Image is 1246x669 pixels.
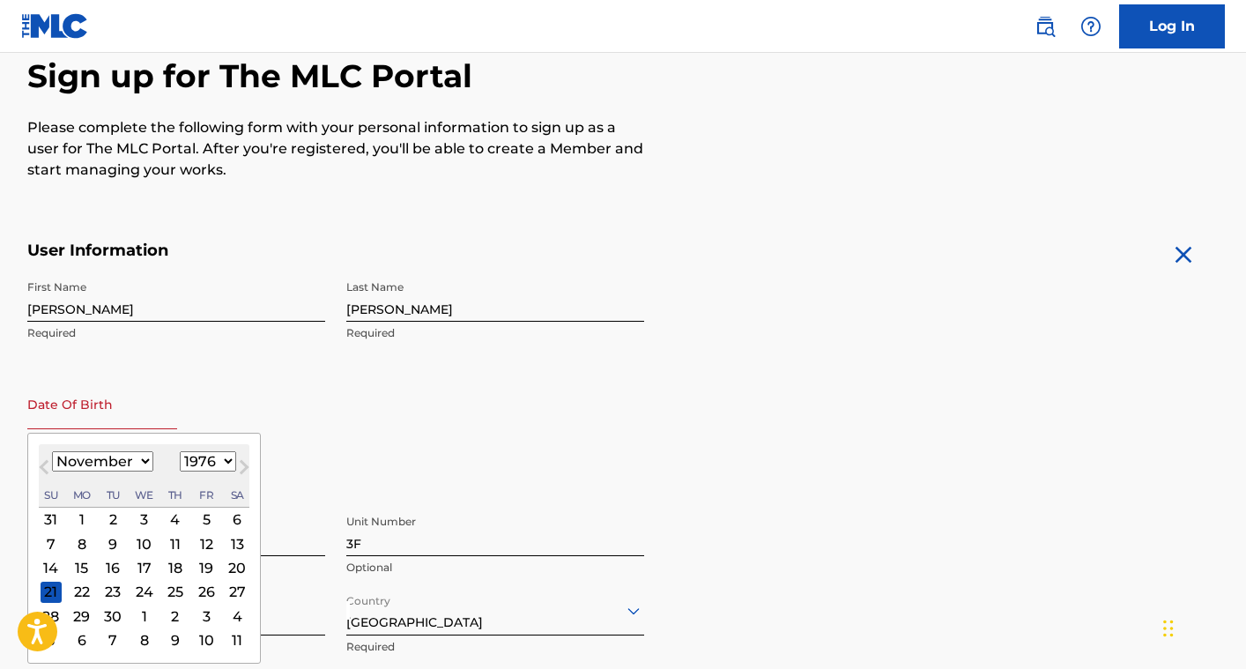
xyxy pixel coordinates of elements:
div: Choose Saturday, December 4th, 1976 [226,606,248,627]
p: Required [346,639,644,655]
p: Required [346,325,644,341]
div: Choose Thursday, November 4th, 1976 [165,509,186,530]
div: Thursday [165,484,186,505]
div: Choose Sunday, November 28th, 1976 [41,606,62,627]
button: Previous Month [30,457,58,485]
div: Choose Saturday, November 20th, 1976 [226,557,248,578]
div: Choose Monday, November 22nd, 1976 [71,581,93,602]
div: [GEOGRAPHIC_DATA] [346,589,644,632]
div: Choose Friday, November 5th, 1976 [196,509,217,530]
div: Choose Monday, November 8th, 1976 [71,533,93,554]
div: Choose Date [27,433,261,664]
a: Log In [1119,4,1225,48]
div: Choose Tuesday, November 2nd, 1976 [102,509,123,530]
div: Choose Thursday, December 2nd, 1976 [165,606,186,627]
div: Choose Monday, November 1st, 1976 [71,509,93,530]
p: Required [27,325,325,341]
div: Choose Wednesday, November 10th, 1976 [134,533,155,554]
div: Choose Saturday, December 11th, 1976 [226,629,248,650]
div: Choose Saturday, November 6th, 1976 [226,509,248,530]
div: Monday [71,484,93,505]
div: Help [1073,9,1109,44]
div: Choose Tuesday, November 30th, 1976 [102,606,123,627]
div: Choose Tuesday, November 23rd, 1976 [102,581,123,602]
a: Public Search [1027,9,1063,44]
img: search [1035,16,1056,37]
div: Choose Saturday, November 13th, 1976 [226,533,248,554]
div: Tuesday [102,484,123,505]
div: Choose Sunday, October 31st, 1976 [41,509,62,530]
h2: Sign up for The MLC Portal [27,56,1219,96]
div: Choose Monday, November 29th, 1976 [71,606,93,627]
div: Drag [1163,602,1174,655]
div: Choose Friday, December 10th, 1976 [196,629,217,650]
div: Choose Sunday, December 5th, 1976 [41,629,62,650]
div: Choose Thursday, November 18th, 1976 [165,557,186,578]
div: Saturday [226,484,248,505]
div: Choose Sunday, November 7th, 1976 [41,533,62,554]
iframe: Chat Widget [1158,584,1246,669]
div: Choose Sunday, November 14th, 1976 [41,557,62,578]
button: Next Month [230,457,258,485]
div: Choose Tuesday, November 9th, 1976 [102,533,123,554]
div: Choose Thursday, November 25th, 1976 [165,581,186,602]
div: Choose Monday, November 15th, 1976 [71,557,93,578]
p: Please complete the following form with your personal information to sign up as a user for The ML... [27,117,644,181]
div: Choose Wednesday, December 1st, 1976 [134,606,155,627]
p: Optional [346,560,644,576]
div: Wednesday [134,484,155,505]
div: Choose Tuesday, November 16th, 1976 [102,557,123,578]
div: Choose Tuesday, December 7th, 1976 [102,629,123,650]
img: MLC Logo [21,13,89,39]
div: Choose Thursday, December 9th, 1976 [165,629,186,650]
img: close [1169,241,1198,269]
div: Choose Friday, December 3rd, 1976 [196,606,217,627]
div: Choose Monday, December 6th, 1976 [71,629,93,650]
h5: Personal Address [27,487,1219,507]
div: Choose Friday, November 12th, 1976 [196,533,217,554]
div: Choose Thursday, November 11th, 1976 [165,533,186,554]
div: Choose Wednesday, November 3rd, 1976 [134,509,155,530]
div: Choose Saturday, November 27th, 1976 [226,581,248,602]
h5: User Information [27,241,644,261]
div: Choose Friday, November 19th, 1976 [196,557,217,578]
div: Choose Friday, November 26th, 1976 [196,581,217,602]
div: Sunday [41,484,62,505]
div: Choose Wednesday, November 24th, 1976 [134,581,155,602]
div: Month November, 1976 [39,508,249,652]
div: Friday [196,484,217,505]
label: Country [346,583,390,609]
div: Choose Sunday, November 21st, 1976 [41,581,62,602]
img: help [1080,16,1101,37]
div: Choose Wednesday, December 8th, 1976 [134,629,155,650]
div: Choose Wednesday, November 17th, 1976 [134,557,155,578]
